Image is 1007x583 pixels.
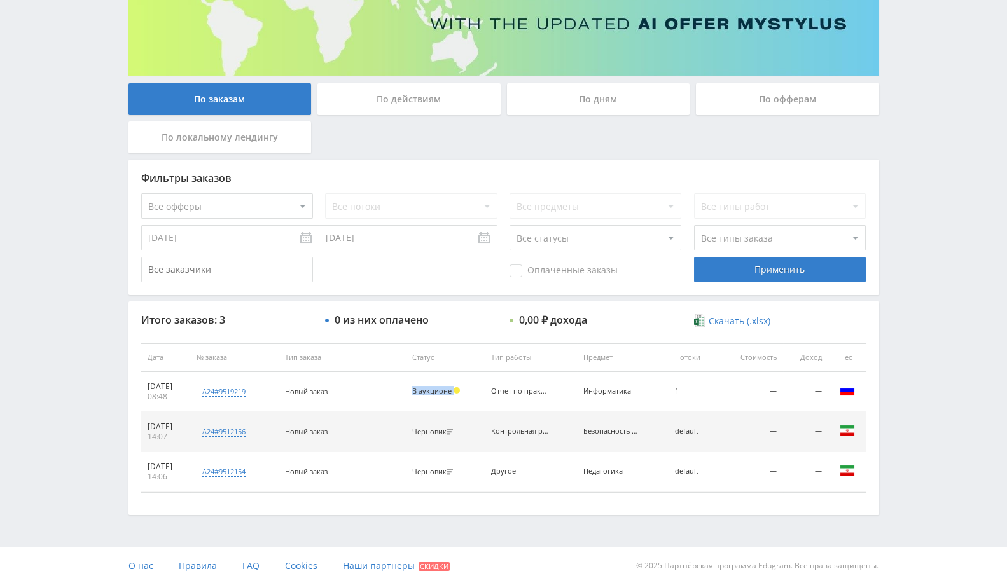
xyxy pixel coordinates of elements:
span: Наши партнеры [343,559,415,572]
th: Потоки [669,343,719,372]
span: Холд [454,387,460,394]
div: По заказам [128,83,312,115]
div: По действиям [317,83,501,115]
span: Правила [179,559,217,572]
td: — [783,412,828,452]
th: Тип заказа [279,343,406,372]
div: Черновик [412,428,456,436]
div: Отчет по практике [491,387,548,395]
div: По локальному лендингу [128,121,312,153]
span: Оплаченные заказы [510,264,618,277]
span: Новый заказ [285,467,328,476]
th: Стоимость [719,343,783,372]
div: 14:07 [148,432,184,442]
div: [DATE] [148,381,184,392]
div: [DATE] [148,422,184,432]
th: Дата [141,343,190,372]
td: — [719,412,783,452]
div: Безопасность жизнедеятельности [583,427,641,436]
div: 0 из них оплачено [335,314,429,326]
div: Фильтры заказов [141,172,866,184]
div: a24#9512156 [202,427,246,437]
span: Новый заказ [285,387,328,396]
span: Скачать (.xlsx) [709,316,770,326]
td: — [783,452,828,492]
div: default [675,467,712,476]
span: В аукционе [412,386,452,395]
img: xlsx [694,314,705,327]
th: Гео [828,343,866,372]
input: Все заказчики [141,257,313,282]
span: Скидки [419,562,450,571]
div: [DATE] [148,462,184,472]
th: № заказа [190,343,279,372]
div: Применить [694,257,866,282]
th: Доход [783,343,828,372]
div: Контрольная работа [491,427,548,436]
th: Тип работы [485,343,576,372]
span: FAQ [242,559,260,572]
div: 14:06 [148,472,184,482]
span: Новый заказ [285,427,328,436]
div: Другое [491,467,548,476]
div: a24#9519219 [202,387,246,397]
div: Педагогика [583,467,641,476]
img: rus.png [840,383,855,398]
div: По офферам [696,83,879,115]
th: Предмет [577,343,669,372]
img: irn.png [840,423,855,438]
div: Информатика [583,387,641,395]
div: default [675,427,712,436]
div: 1 [675,387,712,395]
div: Итого заказов: 3 [141,314,313,326]
div: 0,00 ₽ дохода [519,314,587,326]
img: irn.png [840,463,855,478]
span: О нас [128,559,153,572]
span: Cookies [285,559,317,572]
a: Скачать (.xlsx) [694,315,770,327]
th: Статус [406,343,485,372]
td: — [719,372,783,412]
td: — [783,372,828,412]
div: a24#9512154 [202,467,246,477]
div: 08:48 [148,392,184,402]
td: — [719,452,783,492]
div: По дням [507,83,690,115]
div: Черновик [412,468,456,476]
